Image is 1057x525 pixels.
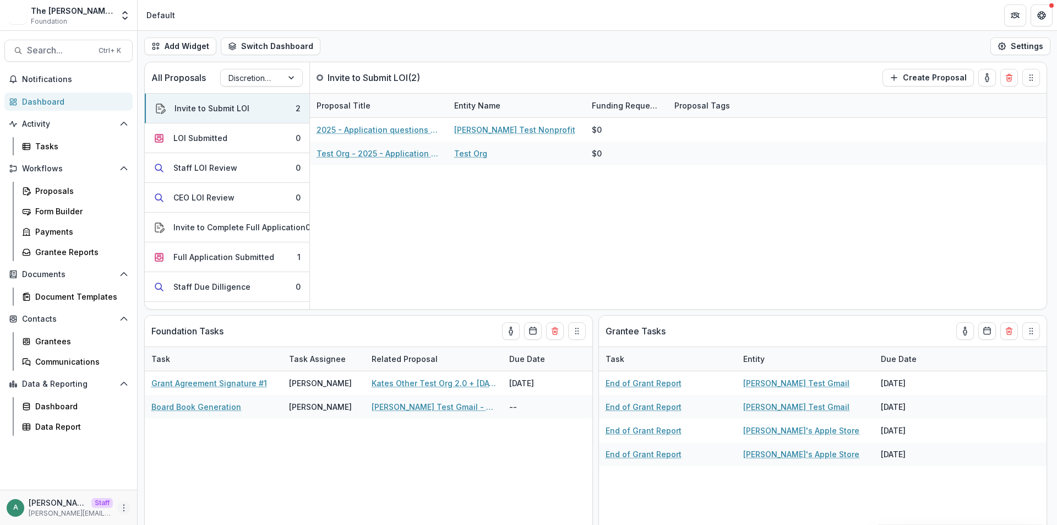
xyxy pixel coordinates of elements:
div: $0 [592,124,602,136]
a: [PERSON_NAME]'s Apple Store [743,448,859,460]
button: CEO LOI Review0 [145,183,309,213]
a: Proposals [18,182,133,200]
button: Drag [568,322,586,340]
div: Funding Requested [585,100,668,111]
p: Invite to Submit LOI ( 2 ) [328,71,420,84]
a: Dashboard [18,397,133,415]
a: End of Grant Report [606,448,682,460]
div: Due Date [874,353,923,365]
a: [PERSON_NAME]'s Apple Store [743,425,859,436]
button: Get Help [1031,4,1053,26]
div: 0 [296,192,301,203]
button: Settings [990,37,1050,55]
div: Full Application Submitted [173,251,274,263]
p: Staff [91,498,113,508]
div: Dashboard [22,96,124,107]
div: CEO LOI Review [173,192,235,203]
a: Payments [18,223,133,241]
div: [DATE] [874,395,957,419]
div: Funding Requested [585,94,668,117]
div: Form Builder [35,205,124,217]
a: End of Grant Report [606,401,682,413]
button: Open Activity [4,115,133,133]
button: More [117,501,130,515]
div: Communications [35,356,124,367]
a: Grantee Reports [18,243,133,261]
span: Contacts [22,315,115,324]
button: Add Widget [144,37,216,55]
span: Workflows [22,164,115,174]
span: Data & Reporting [22,380,115,389]
div: Task [599,347,737,371]
div: Grantees [35,335,124,347]
button: Open Contacts [4,310,133,328]
div: $0 [592,148,602,159]
div: Related Proposal [365,347,503,371]
a: [PERSON_NAME] Test Gmail - 2025 - LOI questions [372,401,496,413]
div: Due Date [503,347,585,371]
div: Entity Name [448,100,507,111]
a: Document Templates [18,288,133,306]
div: Task [145,347,282,371]
button: toggle-assigned-to-me [956,322,974,340]
p: Foundation Tasks [151,324,224,338]
div: Tasks [35,140,124,152]
a: Grantees [18,332,133,350]
a: End of Grant Report [606,425,682,436]
div: Entity Name [448,94,585,117]
button: Delete card [1000,69,1018,86]
div: Default [146,9,175,21]
a: Kates Other Test Org 2.0 + [DATE] [372,377,496,389]
div: Dashboard [35,400,124,412]
div: Due Date [874,347,957,371]
div: Proposal Tags [668,100,737,111]
div: Task Assignee [282,347,365,371]
a: Test Org [454,148,487,159]
button: Invite to Complete Full Application0 [145,213,309,242]
div: 0 [296,162,301,174]
div: Staff Due Dilligence [173,281,250,293]
div: Proposals [35,185,124,197]
button: Delete card [1000,322,1018,340]
div: Proposal Title [310,94,448,117]
p: All Proposals [151,71,206,84]
a: Tasks [18,137,133,155]
button: Notifications [4,71,133,88]
div: 2 [296,102,301,114]
div: Payments [35,226,124,237]
button: Open Workflows [4,160,133,177]
div: Proposal Tags [668,94,805,117]
button: Calendar [524,322,542,340]
div: -- [503,395,585,419]
span: Activity [22,120,115,129]
a: Communications [18,353,133,371]
button: LOI Submitted0 [145,123,309,153]
div: Grantee Reports [35,246,124,258]
p: [PERSON_NAME][EMAIL_ADDRESS][DOMAIN_NAME] [29,508,113,518]
a: Form Builder [18,202,133,220]
a: End of Grant Report [606,377,682,389]
button: Open Data & Reporting [4,375,133,393]
div: Proposal Title [310,100,377,111]
div: Data Report [35,421,124,432]
span: Search... [27,45,92,56]
div: [DATE] [874,442,957,466]
div: 0 [306,221,310,233]
button: Delete card [546,322,564,340]
button: Calendar [978,322,996,340]
div: 1 [297,251,301,263]
span: Foundation [31,17,67,26]
div: Staff LOI Review [173,162,237,174]
div: anveet@trytemelio.com [13,504,18,511]
div: Entity [737,347,874,371]
div: LOI Submitted [173,132,227,144]
div: [DATE] [874,419,957,442]
div: Due Date [503,353,552,365]
a: Dashboard [4,93,133,111]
